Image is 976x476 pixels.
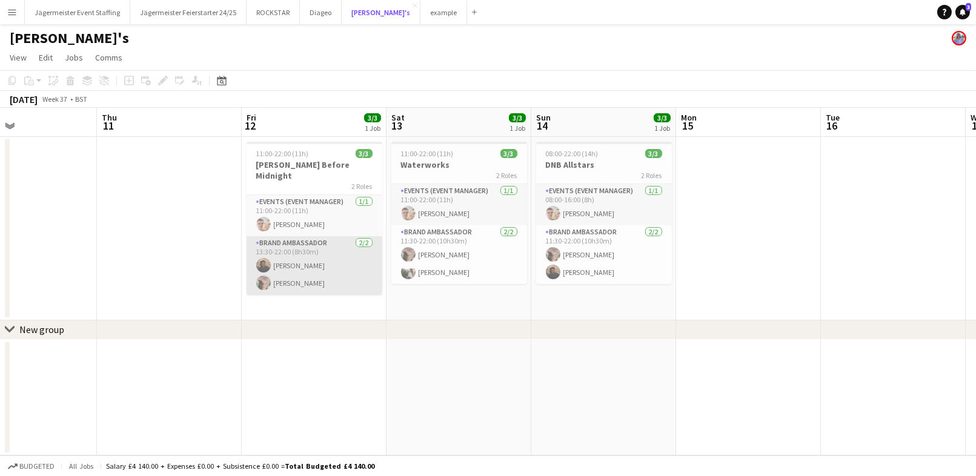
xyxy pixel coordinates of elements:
button: Jägermeister Event Staffing [25,1,130,24]
span: Budgeted [19,462,55,471]
div: 1 Job [654,124,670,133]
app-user-avatar: Lucy Hillier [952,31,966,45]
span: 2 Roles [642,171,662,180]
span: 11:00-22:00 (11h) [256,149,309,158]
button: Jägermeister Feierstarter 24/25 [130,1,247,24]
app-job-card: 11:00-22:00 (11h)3/3[PERSON_NAME] Before Midnight2 RolesEvents (Event Manager)1/111:00-22:00 (11h... [247,142,382,295]
span: 3/3 [509,113,526,122]
span: Thu [102,112,117,123]
app-card-role: Events (Event Manager)1/108:00-16:00 (8h)[PERSON_NAME] [536,184,672,225]
app-card-role: Brand Ambassador2/213:30-22:00 (8h30m)[PERSON_NAME][PERSON_NAME] [247,236,382,295]
span: 08:00-22:00 (14h) [546,149,599,158]
app-card-role: Brand Ambassador2/211:30-22:00 (10h30m)[PERSON_NAME][PERSON_NAME] [536,225,672,284]
span: Sat [391,112,405,123]
app-card-role: Events (Event Manager)1/111:00-22:00 (11h)[PERSON_NAME] [391,184,527,225]
h3: DNB Allstars [536,159,672,170]
span: 3/3 [645,149,662,158]
button: Budgeted [6,460,56,473]
a: Comms [90,50,127,65]
span: Tue [826,112,840,123]
span: 11 [100,119,117,133]
span: 2 Roles [352,182,373,191]
span: 12 [245,119,256,133]
span: 13 [390,119,405,133]
span: 3/3 [654,113,671,122]
span: Edit [39,52,53,63]
span: Comms [95,52,122,63]
span: 11:00-22:00 (11h) [401,149,454,158]
div: Salary £4 140.00 + Expenses £0.00 + Subsistence £0.00 = [106,461,374,471]
span: Fri [247,112,256,123]
span: Sun [536,112,551,123]
a: 3 [955,5,970,19]
span: 16 [824,119,840,133]
a: Edit [34,50,58,65]
div: New group [19,323,64,336]
div: [DATE] [10,93,38,105]
span: Jobs [65,52,83,63]
button: ROCKSTAR [247,1,300,24]
div: 1 Job [510,124,525,133]
h1: [PERSON_NAME]'s [10,29,129,47]
div: BST [75,94,87,104]
div: 1 Job [365,124,380,133]
span: 3/3 [364,113,381,122]
span: Total Budgeted £4 140.00 [285,461,374,471]
span: Mon [681,112,697,123]
span: Week 37 [40,94,70,104]
span: 2 Roles [497,171,517,180]
button: [PERSON_NAME]'s [342,1,420,24]
app-job-card: 08:00-22:00 (14h)3/3DNB Allstars2 RolesEvents (Event Manager)1/108:00-16:00 (8h)[PERSON_NAME]Bran... [536,142,672,284]
span: 15 [679,119,697,133]
button: Diageo [300,1,342,24]
app-card-role: Brand Ambassador2/211:30-22:00 (10h30m)[PERSON_NAME][PERSON_NAME] [391,225,527,284]
app-job-card: 11:00-22:00 (11h)3/3Waterworks2 RolesEvents (Event Manager)1/111:00-22:00 (11h)[PERSON_NAME]Brand... [391,142,527,284]
span: All jobs [67,461,96,471]
span: 3/3 [500,149,517,158]
span: 3/3 [356,149,373,158]
app-card-role: Events (Event Manager)1/111:00-22:00 (11h)[PERSON_NAME] [247,195,382,236]
span: 14 [534,119,551,133]
a: View [5,50,32,65]
a: Jobs [60,50,88,65]
h3: Waterworks [391,159,527,170]
span: View [10,52,27,63]
h3: [PERSON_NAME] Before Midnight [247,159,382,181]
button: example [420,1,467,24]
span: 3 [966,3,971,11]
